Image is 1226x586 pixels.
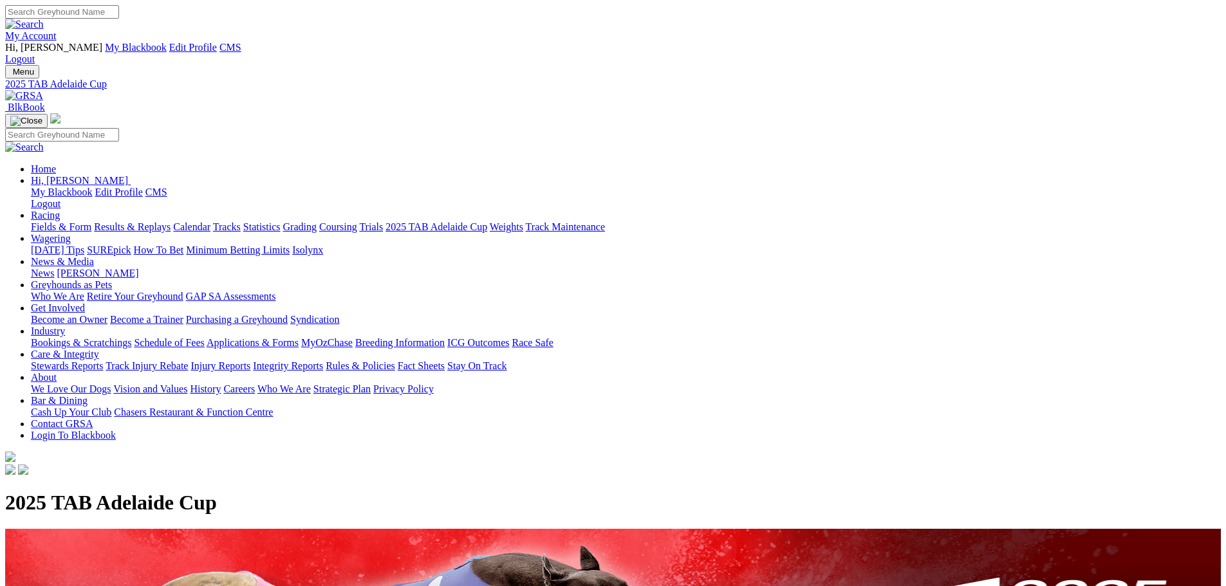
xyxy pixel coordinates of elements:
[173,221,210,232] a: Calendar
[31,372,57,383] a: About
[5,90,43,102] img: GRSA
[87,291,183,302] a: Retire Your Greyhound
[31,395,88,406] a: Bar & Dining
[5,464,15,475] img: facebook.svg
[186,314,288,325] a: Purchasing a Greyhound
[31,244,84,255] a: [DATE] Tips
[219,42,241,53] a: CMS
[257,383,311,394] a: Who We Are
[31,383,1221,395] div: About
[18,464,28,475] img: twitter.svg
[31,175,131,186] a: Hi, [PERSON_NAME]
[31,221,1221,233] div: Racing
[186,291,276,302] a: GAP SA Assessments
[5,53,35,64] a: Logout
[5,65,39,78] button: Toggle navigation
[31,279,112,290] a: Greyhounds as Pets
[373,383,434,394] a: Privacy Policy
[94,221,171,232] a: Results & Replays
[31,349,99,360] a: Care & Integrity
[87,244,131,255] a: SUREpick
[134,337,204,348] a: Schedule of Fees
[5,42,1221,65] div: My Account
[31,187,93,197] a: My Blackbook
[8,102,45,113] span: BlkBook
[526,221,605,232] a: Track Maintenance
[359,221,383,232] a: Trials
[319,221,357,232] a: Coursing
[31,360,103,371] a: Stewards Reports
[31,407,111,417] a: Cash Up Your Club
[292,244,323,255] a: Isolynx
[113,383,187,394] a: Vision and Values
[31,187,1221,210] div: Hi, [PERSON_NAME]
[106,360,188,371] a: Track Injury Rebate
[31,268,1221,279] div: News & Media
[31,256,94,267] a: News & Media
[31,268,54,279] a: News
[447,337,509,348] a: ICG Outcomes
[134,244,184,255] a: How To Bet
[31,302,85,313] a: Get Involved
[385,221,487,232] a: 2025 TAB Adelaide Cup
[31,337,131,348] a: Bookings & Scratchings
[31,325,65,336] a: Industry
[50,113,60,124] img: logo-grsa-white.png
[447,360,506,371] a: Stay On Track
[95,187,143,197] a: Edit Profile
[57,268,138,279] a: [PERSON_NAME]
[186,244,290,255] a: Minimum Betting Limits
[512,337,553,348] a: Race Safe
[31,360,1221,372] div: Care & Integrity
[31,418,93,429] a: Contact GRSA
[5,452,15,462] img: logo-grsa-white.png
[243,221,281,232] a: Statistics
[5,42,102,53] span: Hi, [PERSON_NAME]
[31,210,60,221] a: Racing
[31,291,84,302] a: Who We Are
[31,221,91,232] a: Fields & Form
[114,407,273,417] a: Chasers Restaurant & Function Centre
[490,221,523,232] a: Weights
[13,67,34,77] span: Menu
[110,314,183,325] a: Become a Trainer
[105,42,167,53] a: My Blackbook
[5,128,119,142] input: Search
[31,198,60,209] a: Logout
[31,314,107,325] a: Become an Owner
[5,19,44,30] img: Search
[31,163,56,174] a: Home
[290,314,339,325] a: Syndication
[31,175,128,186] span: Hi, [PERSON_NAME]
[31,407,1221,418] div: Bar & Dining
[207,337,299,348] a: Applications & Forms
[190,360,250,371] a: Injury Reports
[31,383,111,394] a: We Love Our Dogs
[5,30,57,41] a: My Account
[283,221,317,232] a: Grading
[31,314,1221,325] div: Get Involved
[10,116,42,126] img: Close
[5,114,48,128] button: Toggle navigation
[313,383,371,394] a: Strategic Plan
[31,430,116,441] a: Login To Blackbook
[5,78,1221,90] a: 2025 TAB Adelaide Cup
[253,360,323,371] a: Integrity Reports
[31,337,1221,349] div: Industry
[169,42,217,53] a: Edit Profile
[31,233,71,244] a: Wagering
[145,187,167,197] a: CMS
[301,337,353,348] a: MyOzChase
[5,5,119,19] input: Search
[213,221,241,232] a: Tracks
[5,142,44,153] img: Search
[5,491,1221,515] h1: 2025 TAB Adelaide Cup
[326,360,395,371] a: Rules & Policies
[190,383,221,394] a: History
[31,291,1221,302] div: Greyhounds as Pets
[398,360,445,371] a: Fact Sheets
[5,102,45,113] a: BlkBook
[355,337,445,348] a: Breeding Information
[31,244,1221,256] div: Wagering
